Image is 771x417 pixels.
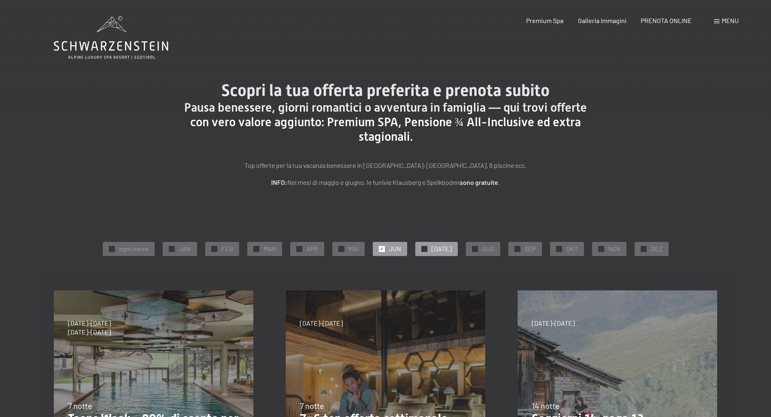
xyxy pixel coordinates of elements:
span: SEP [525,244,536,253]
span: AUG [482,244,494,253]
span: ✓ [380,246,383,252]
span: ✓ [110,246,113,252]
a: PRENOTA ONLINE [641,17,692,24]
span: MAR [263,244,276,253]
strong: sono gratuite [460,178,498,186]
span: 7 notte [68,401,92,411]
span: ✓ [297,246,301,252]
span: MAI [348,244,359,253]
span: ✓ [557,246,561,252]
span: [DATE]-[DATE] [300,319,343,328]
span: Scopri la tua offerta preferita e prenota subito [221,81,550,100]
span: DEZ [651,244,663,253]
p: Top offerte per la tua vacanza benessere in [GEOGRAPHIC_DATA]: [GEOGRAPHIC_DATA], 6 piscine ecc. [183,160,588,171]
span: OKT [566,244,578,253]
span: ✓ [423,246,426,252]
span: ✓ [599,246,603,252]
span: [DATE]-[DATE] [68,328,111,337]
span: ✓ [516,246,519,252]
span: JUN [389,244,401,253]
a: Premium Spa [526,17,563,24]
span: NOV [608,244,620,253]
span: [DATE]-[DATE] [68,319,111,328]
span: ✓ [473,246,476,252]
span: ✓ [170,246,173,252]
span: ✓ [642,246,645,252]
span: [DATE] [431,244,452,253]
span: FEB [221,244,233,253]
span: Menu [722,17,739,24]
span: ogni mese [119,244,149,253]
span: APR [306,244,318,253]
span: [DATE]-[DATE] [532,319,575,328]
strong: INFO: [271,178,287,186]
span: JAN [179,244,191,253]
span: 7 notte [300,401,324,411]
p: Nei mesi di maggio e giugno, le funivie Klausberg e Speikboden . [183,177,588,188]
span: 14 notte [532,401,560,411]
span: ✓ [255,246,258,252]
span: ✓ [212,246,216,252]
span: Pausa benessere, giorni romantici o avventura in famiglia — qui trovi offerte con vero valore agg... [184,100,587,144]
a: Galleria immagini [578,17,627,24]
span: ✓ [340,246,343,252]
